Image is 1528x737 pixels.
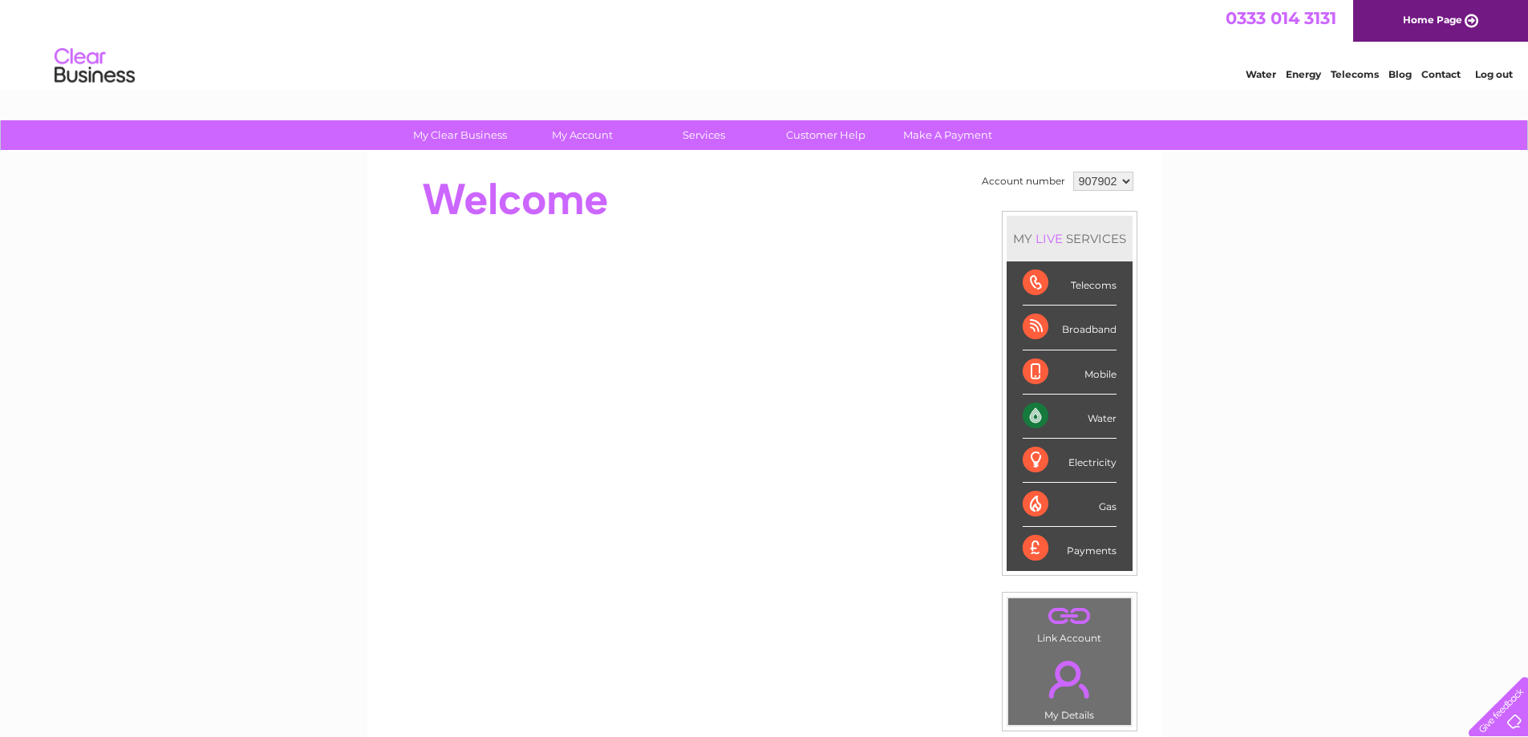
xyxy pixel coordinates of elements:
[1012,602,1127,630] a: .
[1023,350,1117,395] div: Mobile
[638,120,770,150] a: Services
[1475,68,1513,80] a: Log out
[1007,597,1132,648] td: Link Account
[1023,306,1117,350] div: Broadband
[516,120,648,150] a: My Account
[1007,647,1132,726] td: My Details
[1023,527,1117,570] div: Payments
[1012,651,1127,707] a: .
[1023,261,1117,306] div: Telecoms
[1032,231,1066,246] div: LIVE
[1286,68,1321,80] a: Energy
[1331,68,1379,80] a: Telecoms
[1023,439,1117,483] div: Electricity
[1226,8,1336,28] a: 0333 014 3131
[978,168,1069,195] td: Account number
[1023,395,1117,439] div: Water
[1421,68,1461,80] a: Contact
[386,9,1144,78] div: Clear Business is a trading name of Verastar Limited (registered in [GEOGRAPHIC_DATA] No. 3667643...
[760,120,892,150] a: Customer Help
[1023,483,1117,527] div: Gas
[54,42,136,91] img: logo.png
[1007,216,1133,261] div: MY SERVICES
[1246,68,1276,80] a: Water
[394,120,526,150] a: My Clear Business
[882,120,1014,150] a: Make A Payment
[1388,68,1412,80] a: Blog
